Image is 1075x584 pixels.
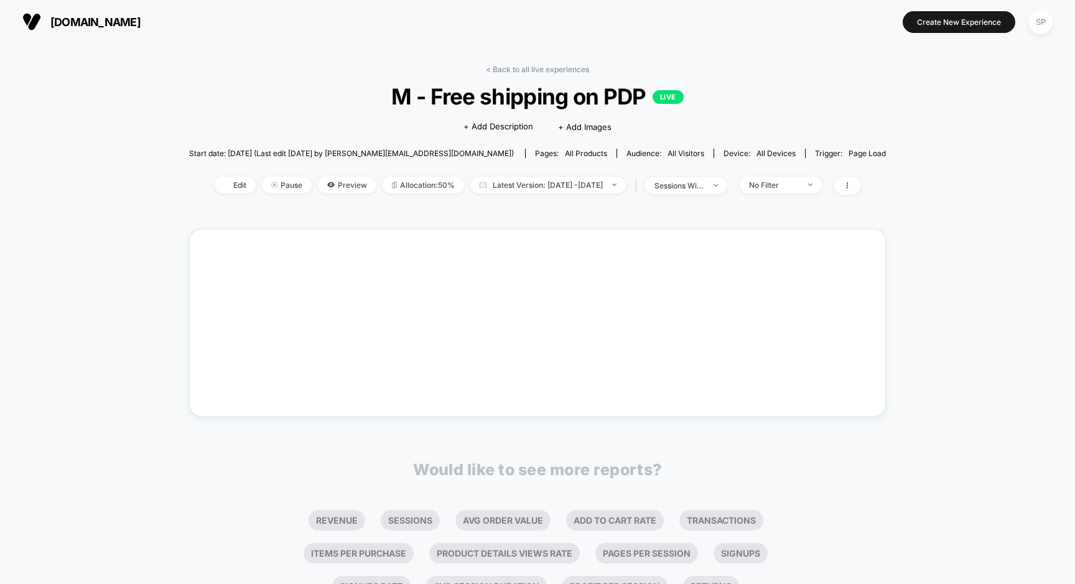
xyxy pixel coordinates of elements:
span: Latest Version: [DATE] - [DATE] [470,177,626,193]
div: SP [1028,10,1053,34]
li: Avg Order Value [455,510,551,531]
span: All Visitors [668,149,704,158]
img: Visually logo [22,12,41,31]
span: Edit [215,177,256,193]
div: sessions with impression [654,181,704,190]
li: Items Per Purchase [304,543,414,563]
span: Device: [714,149,805,158]
img: calendar [480,182,486,188]
p: LIVE [653,90,684,104]
span: + Add Images [558,122,612,132]
button: [DOMAIN_NAME] [19,12,144,32]
div: Audience: [626,149,704,158]
p: Would like to see more reports? [413,460,662,479]
span: M - Free shipping on PDP [224,83,851,109]
div: Pages: [535,149,607,158]
span: Start date: [DATE] (Last edit [DATE] by [PERSON_NAME][EMAIL_ADDRESS][DOMAIN_NAME]) [189,149,514,158]
span: Allocation: 50% [383,177,464,193]
li: Product Details Views Rate [429,543,580,563]
span: Preview [318,177,376,193]
img: end [612,183,617,186]
span: | [632,177,645,195]
img: end [808,183,812,186]
button: SP [1025,9,1056,35]
button: Create New Experience [903,11,1015,33]
img: end [271,182,277,188]
div: No Filter [749,180,799,190]
a: < Back to all live experiences [486,65,589,74]
li: Add To Cart Rate [566,510,664,531]
span: Pause [262,177,312,193]
div: Trigger: [815,149,886,158]
span: all products [565,149,607,158]
img: rebalance [392,182,397,188]
li: Pages Per Session [595,543,698,563]
li: Revenue [309,510,365,531]
span: [DOMAIN_NAME] [50,16,141,29]
li: Transactions [679,510,763,531]
span: + Add Description [463,121,533,133]
img: end [714,184,718,187]
span: Page Load [849,149,886,158]
li: Sessions [381,510,440,531]
span: all devices [756,149,796,158]
li: Signups [714,543,768,563]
